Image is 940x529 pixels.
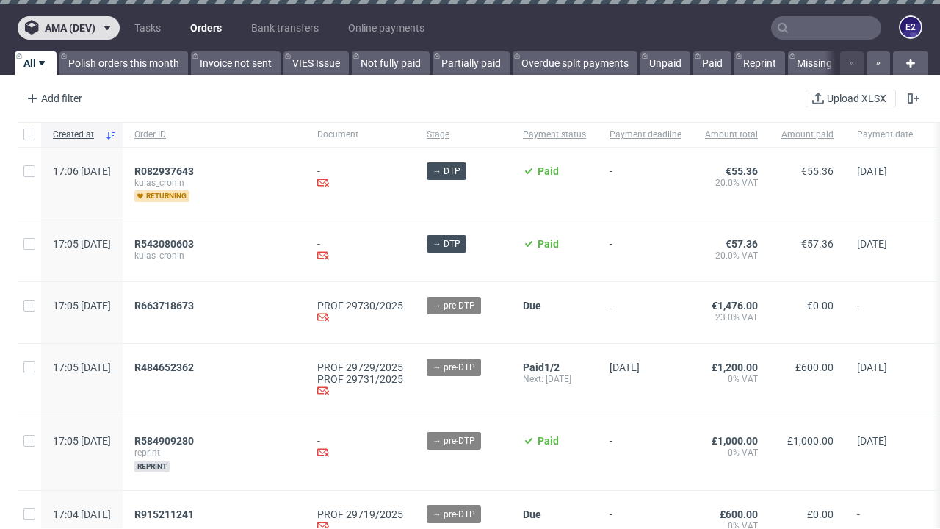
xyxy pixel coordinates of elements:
[544,361,560,373] span: 1/2
[523,508,541,520] span: Due
[433,434,475,447] span: → pre-DTP
[538,165,559,177] span: Paid
[134,435,194,447] span: R584909280
[433,237,460,251] span: → DTP
[610,129,681,141] span: Payment deadline
[726,165,758,177] span: €55.36
[317,508,403,520] a: PROF 29719/2025
[134,508,197,520] a: R915211241
[134,129,294,141] span: Order ID
[726,238,758,250] span: €57.36
[712,361,758,373] span: £1,200.00
[134,165,197,177] a: R082937643
[610,165,681,202] span: -
[134,238,194,250] span: R543080603
[900,17,921,37] figcaption: e2
[523,361,544,373] span: Paid
[53,165,111,177] span: 17:06 [DATE]
[705,129,758,141] span: Amount total
[181,16,231,40] a: Orders
[134,165,194,177] span: R082937643
[134,300,197,312] a: R663718673
[720,508,758,520] span: £600.00
[317,300,403,312] a: PROF 29730/2025
[126,16,170,40] a: Tasks
[134,508,194,520] span: R915211241
[53,300,111,312] span: 17:05 [DATE]
[134,250,294,262] span: kulas_cronin
[857,238,887,250] span: [DATE]
[134,461,170,472] span: reprint
[134,238,197,250] a: R543080603
[546,374,571,384] span: [DATE]
[15,51,57,75] a: All
[134,361,194,373] span: R484652362
[21,87,85,110] div: Add filter
[427,129,499,141] span: Stage
[538,435,559,447] span: Paid
[712,300,758,312] span: €1,476.00
[734,51,785,75] a: Reprint
[787,435,834,447] span: £1,000.00
[781,129,834,141] span: Amount paid
[705,312,758,323] span: 23.0% VAT
[610,435,681,472] span: -
[824,93,889,104] span: Upload XLSX
[134,435,197,447] a: R584909280
[538,238,559,250] span: Paid
[712,435,758,447] span: £1,000.00
[45,23,95,33] span: ama (dev)
[788,51,875,75] a: Missing invoice
[857,435,887,447] span: [DATE]
[705,250,758,262] span: 20.0% VAT
[53,238,111,250] span: 17:05 [DATE]
[795,361,834,373] span: £600.00
[610,361,640,373] span: [DATE]
[134,177,294,189] span: kulas_cronin
[857,300,913,325] span: -
[339,16,433,40] a: Online payments
[640,51,690,75] a: Unpaid
[242,16,328,40] a: Bank transfers
[317,373,403,385] a: PROF 29731/2025
[857,129,913,141] span: Payment date
[433,51,510,75] a: Partially paid
[433,165,460,178] span: → DTP
[317,129,403,141] span: Document
[693,51,731,75] a: Paid
[191,51,281,75] a: Invoice not sent
[610,238,681,264] span: -
[433,508,475,521] span: → pre-DTP
[59,51,188,75] a: Polish orders this month
[317,165,403,191] div: -
[134,447,294,458] span: reprint_
[134,361,197,373] a: R484652362
[807,300,834,312] span: €0.00
[857,165,887,177] span: [DATE]
[705,447,758,458] span: 0% VAT
[801,165,834,177] span: €55.36
[610,300,681,325] span: -
[806,90,896,107] button: Upload XLSX
[705,177,758,189] span: 20.0% VAT
[53,361,111,373] span: 17:05 [DATE]
[53,508,111,520] span: 17:04 [DATE]
[283,51,349,75] a: VIES Issue
[134,300,194,312] span: R663718673
[134,190,189,202] span: returning
[317,361,403,373] a: PROF 29729/2025
[317,238,403,264] div: -
[53,435,111,447] span: 17:05 [DATE]
[317,435,403,461] div: -
[857,361,887,373] span: [DATE]
[807,508,834,520] span: £0.00
[433,361,475,374] span: → pre-DTP
[18,16,120,40] button: ama (dev)
[705,373,758,385] span: 0% VAT
[523,300,541,312] span: Due
[433,299,475,312] span: → pre-DTP
[352,51,430,75] a: Not fully paid
[801,238,834,250] span: €57.36
[523,374,546,384] span: Next:
[513,51,637,75] a: Overdue split payments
